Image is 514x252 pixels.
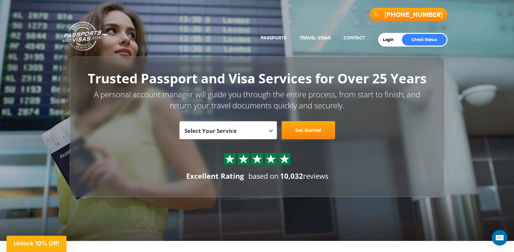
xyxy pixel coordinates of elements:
[14,240,59,247] span: Unlock 10% Off!
[252,154,262,164] img: Sprite St
[184,127,237,134] span: Select Your Service
[266,154,276,164] img: Sprite St
[280,171,303,181] strong: 10,032
[84,71,430,86] h1: Trusted Passport and Visa Services for Over 25 Years
[280,154,289,164] img: Sprite St
[261,35,286,41] a: Passports
[84,89,430,111] p: A personal account manager will guide you through the entire process, from start to finish, and r...
[239,154,248,164] img: Sprite St
[492,230,507,245] div: Open Intercom Messenger
[385,11,443,19] a: [PHONE_NUMBER]
[280,171,328,181] span: reviews
[300,35,330,41] a: Travel Visas
[344,35,365,41] a: Contact
[282,121,335,139] a: Get Started
[402,34,447,46] a: Check Status
[179,121,277,139] span: Select Your Service
[62,21,108,51] a: Passports & [DOMAIN_NAME]
[225,154,235,164] img: Sprite St
[186,171,244,181] div: Excellent Rating
[7,236,66,252] div: Unlock 10% Off!
[184,124,270,142] span: Select Your Service
[248,171,279,181] span: based on
[383,37,398,42] a: Login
